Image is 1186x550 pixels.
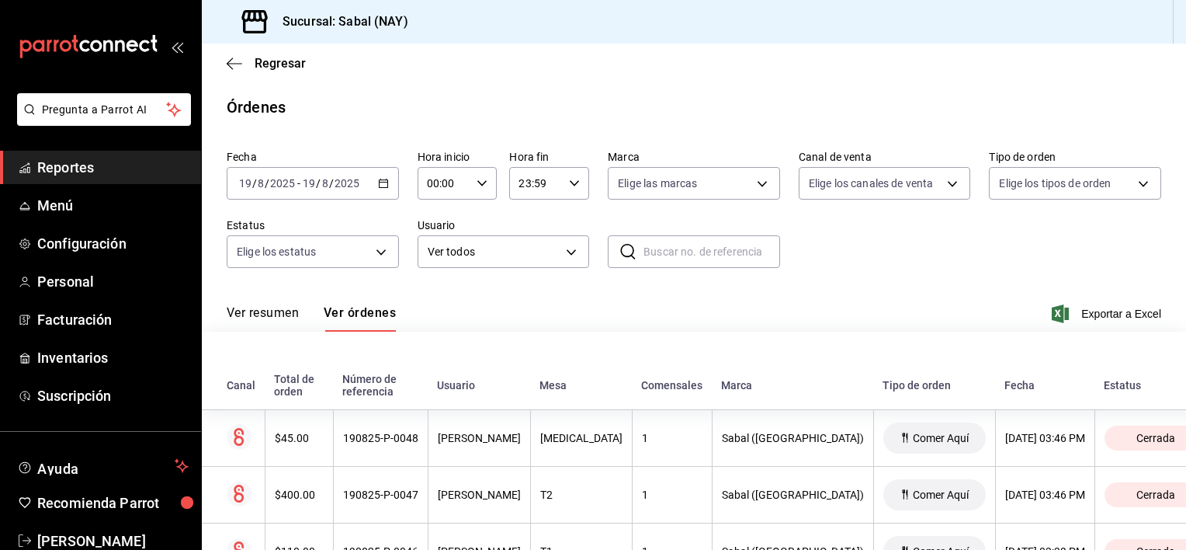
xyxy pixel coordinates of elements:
[438,489,521,501] div: [PERSON_NAME]
[227,305,396,332] div: navigation tabs
[418,151,498,162] label: Hora inicio
[642,489,702,501] div: 1
[227,220,399,231] label: Estatus
[642,432,702,444] div: 1
[171,40,183,53] button: open_drawer_menu
[37,157,189,178] span: Reportes
[883,379,986,392] div: Tipo de orden
[437,379,521,392] div: Usuario
[722,432,864,444] div: Sabal ([GEOGRAPHIC_DATA])
[324,305,396,332] button: Ver órdenes
[540,489,622,501] div: T2
[907,489,975,501] span: Comer Aquí
[1005,432,1085,444] div: [DATE] 03:46 PM
[255,56,306,71] span: Regresar
[269,177,296,190] input: ----
[257,177,265,190] input: --
[1055,305,1161,323] button: Exportar a Excel
[227,151,399,162] label: Fecha
[265,177,269,190] span: /
[238,177,252,190] input: --
[540,432,622,444] div: [MEDICAL_DATA]
[438,432,521,444] div: [PERSON_NAME]
[37,457,168,475] span: Ayuda
[342,373,418,398] div: Número de referencia
[809,176,933,191] span: Elige los canales de venta
[237,244,316,259] span: Elige los estatus
[1130,489,1181,501] span: Cerrada
[252,177,257,190] span: /
[11,113,191,129] a: Pregunta a Parrot AI
[275,489,324,501] div: $400.00
[227,96,286,119] div: Órdenes
[418,220,590,231] label: Usuario
[37,195,189,216] span: Menú
[270,12,408,31] h3: Sucursal: Sabal (NAY)
[37,347,189,368] span: Inventarios
[1005,489,1085,501] div: [DATE] 03:46 PM
[643,236,780,267] input: Buscar no. de referencia
[608,151,780,162] label: Marca
[722,489,864,501] div: Sabal ([GEOGRAPHIC_DATA])
[275,432,324,444] div: $45.00
[227,305,299,332] button: Ver resumen
[999,176,1111,191] span: Elige los tipos de orden
[37,493,189,513] span: Recomienda Parrot
[37,233,189,254] span: Configuración
[316,177,321,190] span: /
[227,56,306,71] button: Regresar
[302,177,316,190] input: --
[1130,432,1181,444] span: Cerrada
[37,309,189,330] span: Facturación
[42,102,167,118] span: Pregunta a Parrot AI
[17,93,191,126] button: Pregunta a Parrot AI
[721,379,864,392] div: Marca
[539,379,622,392] div: Mesa
[907,432,975,444] span: Comer Aquí
[227,379,255,392] div: Canal
[321,177,329,190] input: --
[297,177,300,190] span: -
[343,432,418,444] div: 190825-P-0048
[641,379,702,392] div: Comensales
[274,373,324,398] div: Total de orden
[428,244,561,260] span: Ver todos
[618,176,697,191] span: Elige las marcas
[329,177,334,190] span: /
[343,489,418,501] div: 190825-P-0047
[509,151,589,162] label: Hora fin
[989,151,1161,162] label: Tipo de orden
[799,151,971,162] label: Canal de venta
[334,177,360,190] input: ----
[37,385,189,406] span: Suscripción
[1004,379,1085,392] div: Fecha
[37,271,189,292] span: Personal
